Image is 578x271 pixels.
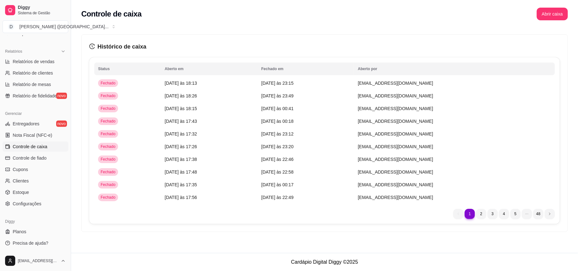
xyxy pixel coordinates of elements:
a: Entregadoresnovo [3,119,68,129]
span: [EMAIL_ADDRESS][DOMAIN_NAME] [358,169,433,175]
a: Relatório de fidelidadenovo [3,91,68,101]
th: Aberto por [354,63,555,75]
a: Configurações [3,199,68,209]
span: [DATE] às 17:32 [165,131,197,136]
span: [DATE] às 23:15 [261,81,294,86]
a: Controle de caixa [3,142,68,152]
span: Fechado [99,93,117,98]
span: Sistema de Gestão [18,10,66,16]
span: Relatório de mesas [13,81,51,88]
span: Configurações [13,201,41,207]
span: [DATE] às 17:38 [165,157,197,162]
li: pagination item 2 [476,209,486,219]
li: next page button [545,209,555,219]
span: Precisa de ajuda? [13,240,48,246]
span: [EMAIL_ADDRESS][DOMAIN_NAME] [358,119,433,124]
span: [EMAIL_ADDRESS][DOMAIN_NAME] [358,131,433,136]
span: Nota Fiscal (NFC-e) [13,132,52,138]
li: pagination item 48 [533,209,543,219]
span: [DATE] às 17:26 [165,144,197,149]
th: Status [94,63,161,75]
a: Precisa de ajuda? [3,238,68,248]
span: [DATE] às 00:18 [261,119,294,124]
h3: Histórico de caixa [89,42,560,51]
span: [DATE] às 23:20 [261,144,294,149]
span: [EMAIL_ADDRESS][DOMAIN_NAME] [358,81,433,86]
span: Controle de caixa [13,143,47,150]
span: Fechado [99,169,117,175]
span: [DATE] às 22:58 [261,169,294,175]
nav: pagination navigation [450,206,558,222]
span: [DATE] às 23:12 [261,131,294,136]
h2: Controle de caixa [81,9,142,19]
span: [DATE] às 17:56 [165,195,197,200]
span: [DATE] às 18:13 [165,81,197,86]
span: Estoque [13,189,29,195]
a: Estoque [3,187,68,197]
span: [DATE] às 22:46 [261,157,294,162]
footer: Cardápio Digital Diggy © 2025 [71,253,578,271]
span: [EMAIL_ADDRESS][DOMAIN_NAME] [358,157,433,162]
a: Relatório de clientes [3,68,68,78]
span: [DATE] às 18:15 [165,106,197,111]
span: [DATE] às 22:49 [261,195,294,200]
span: Fechado [99,182,117,187]
span: [EMAIL_ADDRESS][DOMAIN_NAME] [358,144,433,149]
button: Abrir caixa [537,8,568,20]
a: Relatório de mesas [3,79,68,89]
a: Clientes [3,176,68,186]
span: [EMAIL_ADDRESS][DOMAIN_NAME] [358,182,433,187]
span: [DATE] às 17:48 [165,169,197,175]
span: Fechado [99,195,117,200]
li: pagination item 1 active [465,209,475,219]
a: Nota Fiscal (NFC-e) [3,130,68,140]
span: [EMAIL_ADDRESS][DOMAIN_NAME] [358,195,433,200]
button: Select a team [3,20,68,33]
span: Controle de fiado [13,155,47,161]
span: Relatório de clientes [13,70,53,76]
th: Aberto em [161,63,257,75]
span: Relatórios de vendas [13,58,55,65]
span: Diggy [18,5,66,10]
span: Fechado [99,144,117,149]
span: D [8,23,14,30]
li: pagination item 3 [488,209,498,219]
div: Diggy [3,216,68,227]
span: Fechado [99,81,117,86]
button: [EMAIL_ADDRESS][DOMAIN_NAME] [3,253,68,268]
a: Planos [3,227,68,237]
span: Entregadores [13,121,39,127]
a: Relatórios de vendas [3,56,68,67]
span: [EMAIL_ADDRESS][DOMAIN_NAME] [18,258,58,263]
a: Controle de fiado [3,153,68,163]
span: [EMAIL_ADDRESS][DOMAIN_NAME] [358,93,433,98]
span: Planos [13,228,26,235]
li: pagination item 5 [510,209,521,219]
th: Fechado em [257,63,354,75]
span: [DATE] às 23:49 [261,93,294,98]
span: history [89,43,95,49]
span: Relatório de fidelidade [13,93,57,99]
span: [DATE] às 18:26 [165,93,197,98]
span: [DATE] às 17:43 [165,119,197,124]
span: Fechado [99,119,117,124]
span: [DATE] às 00:17 [261,182,294,187]
span: Fechado [99,131,117,136]
span: Relatórios [5,49,22,54]
div: [PERSON_NAME] ([GEOGRAPHIC_DATA] ... [19,23,109,30]
a: DiggySistema de Gestão [3,3,68,18]
a: Cupons [3,164,68,175]
span: [DATE] às 00:41 [261,106,294,111]
li: pagination item 4 [499,209,509,219]
li: dots element [522,209,532,219]
span: Fechado [99,106,117,111]
span: Fechado [99,157,117,162]
span: Clientes [13,178,29,184]
div: Gerenciar [3,109,68,119]
span: Cupons [13,166,28,173]
span: [EMAIL_ADDRESS][DOMAIN_NAME] [358,106,433,111]
span: [DATE] às 17:35 [165,182,197,187]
